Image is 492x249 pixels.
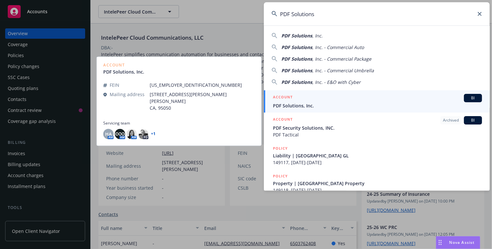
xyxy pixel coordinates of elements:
h5: POLICY [273,145,288,152]
span: PDF Solutions [281,79,312,85]
span: , Inc. [312,33,323,39]
input: Search... [264,2,490,25]
span: Property | [GEOGRAPHIC_DATA] Property [273,180,482,187]
span: 149118, [DATE]-[DATE] [273,187,482,194]
span: PDF Solutions [281,56,312,62]
span: PDF Security Solutions, INC. [273,124,482,131]
span: PDF Solutions [281,44,312,50]
a: ACCOUNTBIPDF Solutions, Inc. [264,90,490,113]
a: POLICYLiability | [GEOGRAPHIC_DATA] GL149117, [DATE]-[DATE] [264,142,490,169]
span: PDF Solutions [281,67,312,74]
h5: ACCOUNT [273,94,293,102]
h5: POLICY [273,173,288,179]
span: BI [467,95,479,101]
div: Drag to move [436,236,444,249]
span: Liability | [GEOGRAPHIC_DATA] GL [273,152,482,159]
span: , Inc. - Commercial Package [312,56,371,62]
h5: ACCOUNT [273,116,293,124]
span: , Inc. - E&O with Cyber [312,79,361,85]
span: PDF Solutions, Inc. [273,102,482,109]
span: BI [467,117,479,123]
button: Nova Assist [436,236,480,249]
span: PDF Tactical [273,131,482,138]
span: Nova Assist [449,240,475,245]
span: , Inc. - Commercial Auto [312,44,364,50]
a: ACCOUNTArchivedBIPDF Security Solutions, INC.PDF Tactical [264,113,490,142]
span: 149117, [DATE]-[DATE] [273,159,482,166]
span: , Inc. - Commercial Umbrella [312,67,374,74]
a: POLICYProperty | [GEOGRAPHIC_DATA] Property149118, [DATE]-[DATE] [264,169,490,197]
span: PDF Solutions [281,33,312,39]
span: Archived [443,117,459,123]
